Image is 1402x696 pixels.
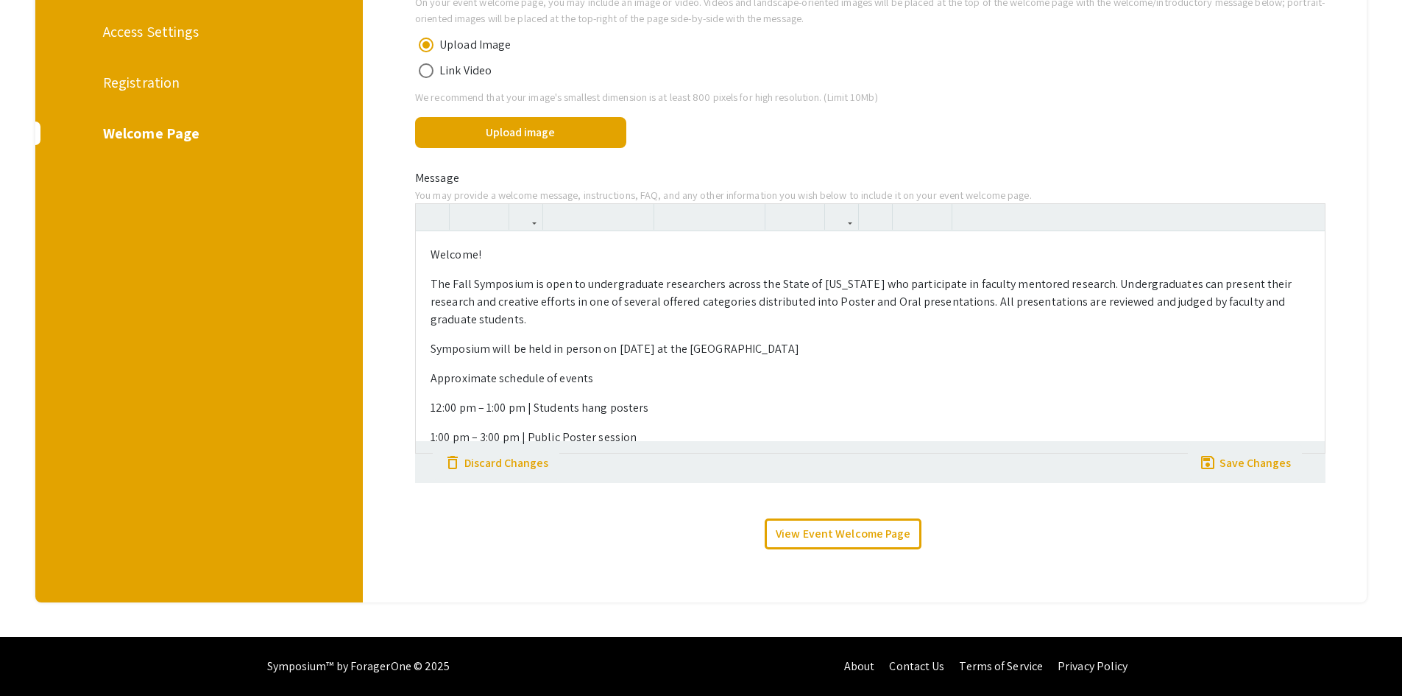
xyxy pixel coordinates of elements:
[922,204,948,230] button: Subscript
[1199,449,1217,467] div: save
[103,21,292,43] div: Access Settings
[433,62,492,80] span: Link Video
[404,89,1336,105] div: We recommend that your image's smallest dimension is at least 800 pixels for high resolution. (Li...
[431,246,1310,264] p: Welcome!
[103,71,292,94] div: Registration
[444,449,461,467] div: delete
[598,204,624,230] button: Underline
[1058,658,1127,674] a: Privacy Policy
[573,204,598,230] button: Emphasis (Ctrl + I)
[11,630,63,685] iframe: Chat
[479,204,505,230] button: Redo (Ctrl + Y)
[684,204,709,230] button: Align Center
[431,429,1310,446] p: 1:00 pm – 3:00 pm | Public Poster session
[624,204,650,230] button: Deleted
[640,117,675,152] span: done
[769,204,795,230] button: Unordered list
[658,204,684,230] button: Align Left
[433,444,559,480] button: deletedeleteDiscard Changes
[444,454,461,471] span: delete
[453,204,479,230] button: Undo (Ctrl + Z)
[1199,454,1217,471] span: save
[844,658,875,674] a: About
[896,204,922,230] button: Superscript
[419,204,445,230] button: View HTML
[829,204,854,230] button: Link
[513,204,539,230] button: Formatting
[735,204,761,230] button: Align Justify
[765,519,921,549] a: View Event Welcome Page
[464,454,548,472] div: Discard Changes
[433,36,511,54] span: Upload Image
[431,275,1310,328] p: The Fall Symposium is open to undergraduate researchers across the State of [US_STATE] who partic...
[795,204,821,230] button: Ordered list
[404,187,1336,203] div: You may provide a welcome message, instructions, FAQ, and any other information you wish below to...
[889,658,944,674] a: Contact Us
[103,122,292,144] div: Welcome Page
[547,204,573,230] button: Strong (Ctrl + B)
[267,637,450,696] div: Symposium™ by ForagerOne © 2025
[431,340,1310,358] p: Symposium will be held in person on [DATE] at the [GEOGRAPHIC_DATA]
[709,204,735,230] button: Align Right
[415,117,626,148] button: Upload image
[1188,444,1302,480] button: savesaveSave Changes
[956,204,982,230] button: Insert horizontal rule
[1219,454,1291,472] div: Save Changes
[959,658,1043,674] a: Terms of Service
[404,169,1336,187] div: Message
[431,370,1310,387] p: Approximate schedule of events
[431,399,1310,417] p: 12:00 pm – 1:00 pm | Students hang posters
[863,204,888,230] button: Insert Image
